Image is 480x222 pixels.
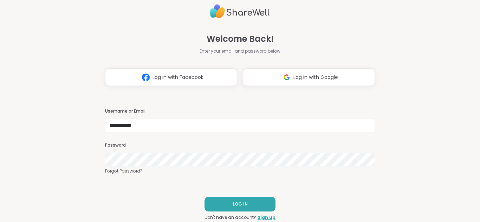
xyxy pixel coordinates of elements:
button: Log in with Google [243,68,375,86]
a: Forgot Password? [105,168,375,174]
img: ShareWell Logomark [139,71,153,84]
span: Log in with Facebook [153,74,203,81]
span: Don't have an account? [205,214,256,221]
button: LOG IN [205,197,275,211]
button: Log in with Facebook [105,68,237,86]
span: LOG IN [233,201,248,207]
h3: Username or Email [105,108,375,114]
h3: Password [105,142,375,148]
img: ShareWell Logomark [280,71,293,84]
a: Sign up [258,214,275,221]
span: Log in with Google [293,74,338,81]
img: ShareWell Logo [210,1,270,21]
span: Enter your email and password below [200,48,280,54]
span: Welcome Back! [207,33,274,45]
